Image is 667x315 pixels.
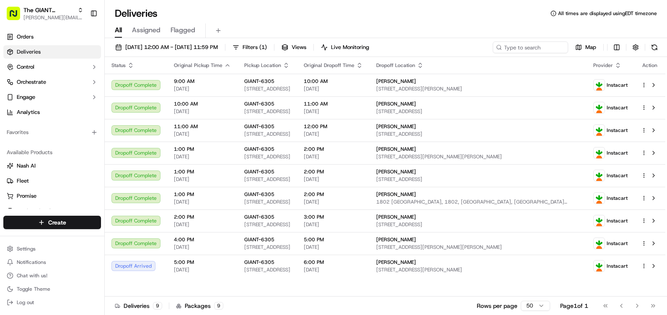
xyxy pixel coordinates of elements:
[174,259,231,266] span: 5:00 PM
[132,25,160,35] span: Assigned
[594,261,605,271] img: profile_instacart_ahold_partner.png
[376,199,580,205] span: 1802 [GEOGRAPHIC_DATA], 1802, [GEOGRAPHIC_DATA], [GEOGRAPHIC_DATA] 18508, [GEOGRAPHIC_DATA]
[17,63,34,71] span: Control
[111,62,126,69] span: Status
[304,85,363,92] span: [DATE]
[174,168,231,175] span: 1:00 PM
[376,176,580,183] span: [STREET_ADDRESS]
[607,82,628,88] span: Instacart
[376,123,416,130] span: [PERSON_NAME]
[3,75,101,89] button: Orchestrate
[174,62,222,69] span: Original Pickup Time
[594,80,605,90] img: profile_instacart_ahold_partner.png
[17,108,40,116] span: Analytics
[278,41,310,53] button: Views
[649,41,660,53] button: Refresh
[244,221,290,228] span: [STREET_ADDRESS]
[558,10,657,17] span: All times are displayed using EDT timezone
[174,78,231,85] span: 9:00 AM
[607,150,628,156] span: Instacart
[376,214,416,220] span: [PERSON_NAME]
[376,62,415,69] span: Dropoff Location
[607,127,628,134] span: Instacart
[593,62,613,69] span: Provider
[259,44,267,51] span: ( 1 )
[607,263,628,269] span: Instacart
[17,192,36,200] span: Promise
[17,177,29,185] span: Fleet
[304,78,363,85] span: 10:00 AM
[244,244,290,250] span: [STREET_ADDRESS]
[376,244,580,250] span: [STREET_ADDRESS][PERSON_NAME][PERSON_NAME]
[304,236,363,243] span: 5:00 PM
[3,30,101,44] a: Orders
[174,131,231,137] span: [DATE]
[317,41,373,53] button: Live Monitoring
[304,259,363,266] span: 6:00 PM
[244,85,290,92] span: [STREET_ADDRESS]
[17,286,50,292] span: Toggle Theme
[304,108,363,115] span: [DATE]
[244,266,290,273] span: [STREET_ADDRESS]
[607,104,628,111] span: Instacart
[3,174,101,188] button: Fleet
[304,266,363,273] span: [DATE]
[7,192,98,200] a: Promise
[3,3,87,23] button: The GIANT Company[PERSON_NAME][EMAIL_ADDRESS][DOMAIN_NAME]
[244,146,274,152] span: GIANT-6305
[594,125,605,136] img: profile_instacart_ahold_partner.png
[7,177,98,185] a: Fleet
[174,214,231,220] span: 2:00 PM
[214,302,223,310] div: 9
[7,207,98,215] a: Product Catalog
[174,191,231,198] span: 1:00 PM
[244,191,274,198] span: GIANT-6305
[17,272,47,279] span: Chat with us!
[115,25,122,35] span: All
[244,123,274,130] span: GIANT-6305
[174,146,231,152] span: 1:00 PM
[244,131,290,137] span: [STREET_ADDRESS]
[376,146,416,152] span: [PERSON_NAME]
[174,266,231,273] span: [DATE]
[243,44,267,51] span: Filters
[115,302,162,310] div: Deliveries
[244,101,274,107] span: GIANT-6305
[17,207,57,215] span: Product Catalog
[174,221,231,228] span: [DATE]
[3,204,101,218] button: Product Catalog
[17,299,34,306] span: Log out
[174,176,231,183] span: [DATE]
[376,236,416,243] span: [PERSON_NAME]
[3,270,101,281] button: Chat with us!
[376,221,580,228] span: [STREET_ADDRESS]
[244,153,290,160] span: [STREET_ADDRESS]
[331,44,369,51] span: Live Monitoring
[115,7,158,20] h1: Deliveries
[304,199,363,205] span: [DATE]
[304,191,363,198] span: 2:00 PM
[125,44,218,51] span: [DATE] 12:00 AM - [DATE] 11:59 PM
[477,302,517,310] p: Rows per page
[3,283,101,295] button: Toggle Theme
[7,162,98,170] a: Nash AI
[17,33,34,41] span: Orders
[607,195,628,201] span: Instacart
[229,41,271,53] button: Filters(1)
[376,191,416,198] span: [PERSON_NAME]
[376,131,580,137] span: [STREET_ADDRESS]
[244,78,274,85] span: GIANT-6305
[304,123,363,130] span: 12:00 PM
[594,238,605,249] img: profile_instacart_ahold_partner.png
[376,101,416,107] span: [PERSON_NAME]
[594,147,605,158] img: profile_instacart_ahold_partner.png
[111,41,222,53] button: [DATE] 12:00 AM - [DATE] 11:59 PM
[607,172,628,179] span: Instacart
[3,146,101,159] div: Available Products
[292,44,306,51] span: Views
[594,215,605,226] img: profile_instacart_ahold_partner.png
[3,189,101,203] button: Promise
[244,108,290,115] span: [STREET_ADDRESS]
[3,106,101,119] a: Analytics
[304,244,363,250] span: [DATE]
